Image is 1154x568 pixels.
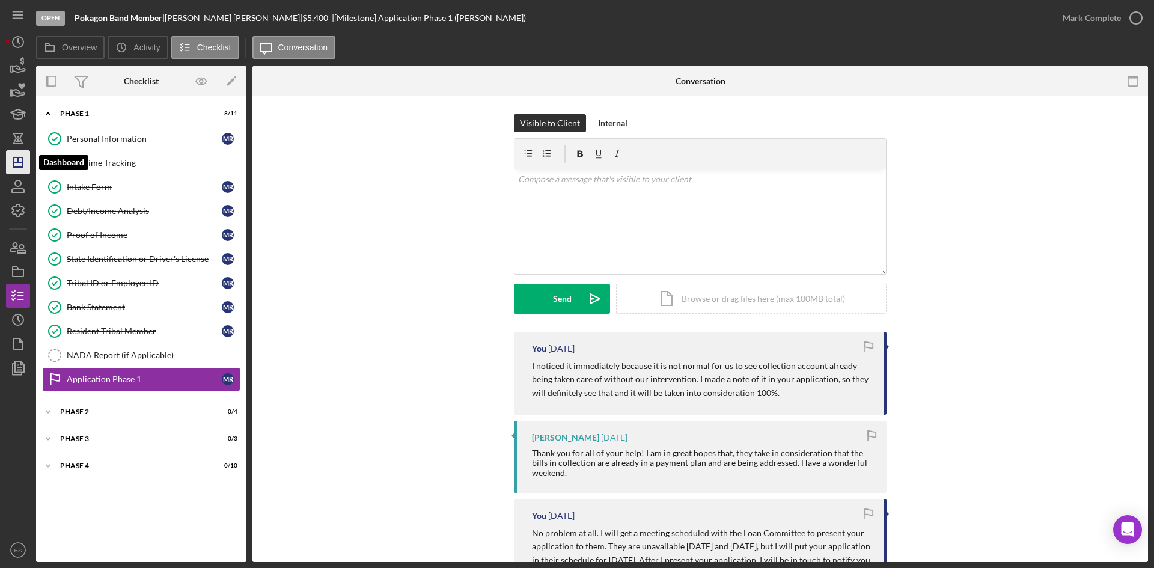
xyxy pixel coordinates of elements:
[601,433,627,442] time: 2025-09-05 19:22
[67,302,222,312] div: Bank Statement
[278,43,328,52] label: Conversation
[42,151,240,175] a: TA / Time Tracking
[598,114,627,132] div: Internal
[1063,6,1121,30] div: Mark Complete
[14,547,22,554] text: BS
[108,36,168,59] button: Activity
[332,13,526,23] div: | [Milestone] Application Phase 1 ([PERSON_NAME])
[42,271,240,295] a: Tribal ID or Employee IDMR
[222,133,234,145] div: M R
[532,511,546,521] div: You
[42,223,240,247] a: Proof of IncomeMR
[133,43,160,52] label: Activity
[216,435,237,442] div: 0 / 3
[532,359,872,400] p: I noticed it immediately because it is not normal for us to see collection account already being ...
[222,181,234,193] div: M R
[171,36,239,59] button: Checklist
[75,13,165,23] div: |
[42,199,240,223] a: Debt/Income AnalysisMR
[302,13,328,23] span: $5,400
[222,253,234,265] div: M R
[222,229,234,241] div: M R
[42,127,240,151] a: Personal InformationMR
[67,278,222,288] div: Tribal ID or Employee ID
[532,433,599,442] div: [PERSON_NAME]
[216,110,237,117] div: 8 / 11
[67,326,222,336] div: Resident Tribal Member
[532,448,875,477] div: Thank you for all of your help! I am in great hopes that, they take in consideration that the bil...
[67,134,222,144] div: Personal Information
[548,511,575,521] time: 2025-09-05 19:16
[60,110,207,117] div: Phase 1
[553,284,572,314] div: Send
[6,538,30,562] button: BS
[42,319,240,343] a: Resident Tribal MemberMR
[1113,515,1142,544] div: Open Intercom Messenger
[42,295,240,319] a: Bank StatementMR
[60,435,207,442] div: Phase 3
[67,230,222,240] div: Proof of Income
[42,343,240,367] a: NADA Report (if Applicable)
[197,43,231,52] label: Checklist
[216,408,237,415] div: 0 / 4
[67,206,222,216] div: Debt/Income Analysis
[1051,6,1148,30] button: Mark Complete
[514,284,610,314] button: Send
[42,247,240,271] a: State Identification or Driver's LicenseMR
[67,374,222,384] div: Application Phase 1
[42,367,240,391] a: Application Phase 1MR
[592,114,633,132] button: Internal
[67,350,240,360] div: NADA Report (if Applicable)
[222,373,234,385] div: M R
[36,36,105,59] button: Overview
[42,175,240,199] a: Intake FormMR
[60,462,207,469] div: Phase 4
[67,182,222,192] div: Intake Form
[222,205,234,217] div: M R
[252,36,336,59] button: Conversation
[532,344,546,353] div: You
[676,76,725,86] div: Conversation
[222,301,234,313] div: M R
[60,408,207,415] div: Phase 2
[216,462,237,469] div: 0 / 10
[36,11,65,26] div: Open
[222,277,234,289] div: M R
[62,43,97,52] label: Overview
[514,114,586,132] button: Visible to Client
[165,13,302,23] div: [PERSON_NAME] [PERSON_NAME] |
[67,158,240,168] div: TA / Time Tracking
[222,325,234,337] div: M R
[124,76,159,86] div: Checklist
[67,254,222,264] div: State Identification or Driver's License
[520,114,580,132] div: Visible to Client
[548,344,575,353] time: 2025-09-05 19:24
[75,13,162,23] b: Pokagon Band Member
